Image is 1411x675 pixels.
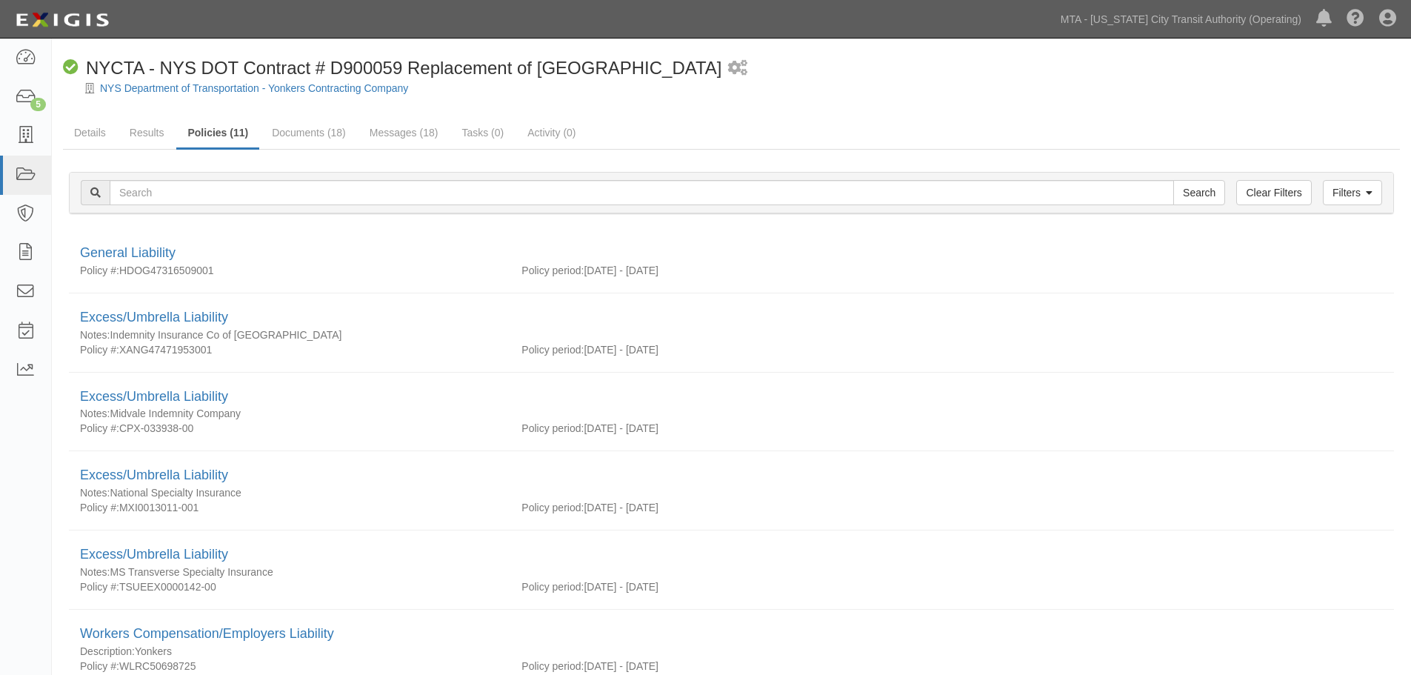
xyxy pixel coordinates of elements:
[63,56,722,81] div: NYCTA - NYS DOT Contract # D900059 Replacement of Bronx River Parkway Bridge
[80,245,176,260] a: General Liability
[80,579,119,594] p: Policy #:
[521,263,584,278] p: Policy period:
[80,565,110,579] p: Notes:
[80,327,1383,342] div: Indemnity Insurance Co of North America
[80,547,228,562] a: Excess/Umbrella Liability
[69,659,510,674] div: WLRC50698725
[728,61,747,76] i: 1 scheduled workflow
[80,485,110,500] p: Notes:
[11,7,113,33] img: logo-5460c22ac91f19d4615b14bd174203de0afe785f0fc80cf4dbbc73dc1793850b.png
[1323,180,1382,205] a: Filters
[80,310,228,325] a: Excess/Umbrella Liability
[510,263,1394,278] div: [DATE] - [DATE]
[80,406,110,421] p: Notes:
[80,468,228,482] a: Excess/Umbrella Liability
[69,263,510,278] div: HDOG47316509001
[30,98,46,111] div: 5
[80,659,119,674] p: Policy #:
[80,389,228,404] a: Excess/Umbrella Liability
[521,659,584,674] p: Policy period:
[80,626,334,641] a: Workers Compensation/Employers Liability
[521,421,584,436] p: Policy period:
[69,342,510,357] div: XANG47471953001
[119,118,176,147] a: Results
[510,659,1394,674] div: [DATE] - [DATE]
[69,579,510,594] div: TSUEEX0000142-00
[510,421,1394,436] div: [DATE] - [DATE]
[176,118,259,150] a: Policies (11)
[63,60,79,76] i: Compliant
[80,644,135,659] p: Description:
[80,644,1383,659] div: Yonkers
[69,421,510,436] div: CPX-033938-00
[80,500,119,515] p: Policy #:
[1347,10,1364,28] i: Help Center - Complianz
[521,579,584,594] p: Policy period:
[80,327,110,342] p: Notes:
[510,500,1394,515] div: [DATE] - [DATE]
[1236,180,1311,205] a: Clear Filters
[1053,4,1309,34] a: MTA - [US_STATE] City Transit Authority (Operating)
[100,82,408,94] a: NYS Department of Transportation - Yonkers Contracting Company
[510,579,1394,594] div: [DATE] - [DATE]
[516,118,587,147] a: Activity (0)
[86,58,722,78] span: NYCTA - NYS DOT Contract # D900059 Replacement of [GEOGRAPHIC_DATA]
[521,500,584,515] p: Policy period:
[80,342,119,357] p: Policy #:
[80,263,119,278] p: Policy #:
[80,485,1383,500] div: National Specialty Insurance
[63,118,117,147] a: Details
[80,421,119,436] p: Policy #:
[80,565,1383,579] div: MS Transverse Specialty Insurance
[510,342,1394,357] div: [DATE] - [DATE]
[69,500,510,515] div: MXI0013011-001
[521,342,584,357] p: Policy period:
[261,118,357,147] a: Documents (18)
[1173,180,1225,205] input: Search
[80,406,1383,421] div: Midvale Indemnity Company
[110,180,1174,205] input: Search
[358,118,450,147] a: Messages (18)
[450,118,515,147] a: Tasks (0)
